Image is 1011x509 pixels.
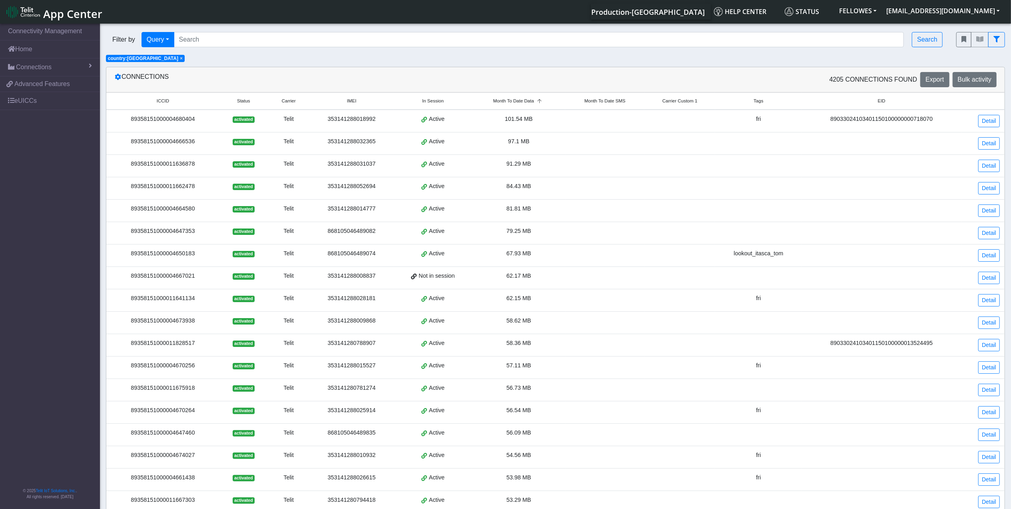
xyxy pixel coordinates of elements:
[505,116,533,122] span: 101.54 MB
[429,204,445,213] span: Active
[16,62,52,72] span: Connections
[429,384,445,393] span: Active
[314,473,389,482] div: 353141288026615
[233,318,255,325] span: activated
[711,4,782,20] a: Help center
[273,137,305,146] div: Telit
[807,339,957,348] div: 89033024103401150100000013524495
[14,79,70,89] span: Advanced Features
[429,137,445,146] span: Active
[978,384,1000,396] a: Detail
[142,32,174,47] button: Query
[111,249,215,258] div: 89358151000004650183
[422,98,444,104] span: In Session
[273,429,305,437] div: Telit
[273,496,305,505] div: Telit
[429,406,445,415] span: Active
[273,160,305,168] div: Telit
[273,473,305,482] div: Telit
[506,183,531,189] span: 84.43 MB
[958,76,991,83] span: Bulk activity
[314,160,389,168] div: 353141288031037
[506,429,531,436] span: 56.09 MB
[314,115,389,124] div: 353141288018992
[273,339,305,348] div: Telit
[956,32,1005,47] div: fitlers menu
[830,75,917,84] span: 4205 Connections found
[720,294,797,303] div: fri
[111,204,215,213] div: 89358151000004664580
[978,451,1000,463] a: Detail
[714,7,723,16] img: knowledge.svg
[506,205,531,212] span: 81.81 MB
[506,295,531,301] span: 62.15 MB
[233,497,255,504] span: activated
[314,182,389,191] div: 353141288052694
[233,385,255,392] span: activated
[506,474,531,481] span: 53.98 MB
[978,361,1000,374] a: Detail
[714,7,766,16] span: Help center
[233,296,255,302] span: activated
[314,339,389,348] div: 353141280788907
[314,496,389,505] div: 353141280794418
[273,317,305,325] div: Telit
[506,273,531,279] span: 62.17 MB
[429,227,445,236] span: Active
[978,272,1000,284] a: Detail
[429,115,445,124] span: Active
[506,497,531,503] span: 53.29 MB
[978,294,1000,307] a: Detail
[282,98,296,104] span: Carrier
[720,473,797,482] div: fri
[807,115,957,124] div: 89033024103401150100000000718070
[273,204,305,213] div: Telit
[157,98,169,104] span: ICCID
[782,4,834,20] a: Status
[314,451,389,460] div: 353141288010932
[273,406,305,415] div: Telit
[506,317,531,324] span: 58.62 MB
[273,249,305,258] div: Telit
[785,7,794,16] img: status.svg
[36,489,76,493] a: Telit IoT Solutions, Inc.
[233,341,255,347] span: activated
[978,249,1000,262] a: Detail
[493,98,534,104] span: Month To Date Data
[720,451,797,460] div: fri
[273,227,305,236] div: Telit
[314,272,389,281] div: 353141288008837
[506,228,531,234] span: 79.25 MB
[233,453,255,459] span: activated
[111,160,215,168] div: 89358151000011636878
[6,3,101,20] a: App Center
[314,384,389,393] div: 353141280781274
[754,98,763,104] span: Tags
[978,204,1000,217] a: Detail
[233,363,255,369] span: activated
[111,227,215,236] div: 89358151000004647353
[314,137,389,146] div: 353141288032365
[111,429,215,437] div: 89358151000004647460
[878,98,885,104] span: EID
[111,115,215,124] div: 89358151000004680404
[111,317,215,325] div: 89358151000004673938
[978,137,1000,150] a: Detail
[429,339,445,348] span: Active
[506,452,531,458] span: 54.56 MB
[881,4,1005,18] button: [EMAIL_ADDRESS][DOMAIN_NAME]
[347,98,357,104] span: IMEI
[233,139,255,145] span: activated
[314,429,389,437] div: 868105046489835
[978,227,1000,239] a: Detail
[314,249,389,258] div: 868105046489074
[233,184,255,190] span: activated
[506,385,531,391] span: 56.73 MB
[233,116,255,123] span: activated
[174,32,904,47] input: Search...
[314,204,389,213] div: 353141288014777
[429,429,445,437] span: Active
[978,339,1000,351] a: Detail
[111,384,215,393] div: 89358151000011675918
[506,362,531,369] span: 57.11 MB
